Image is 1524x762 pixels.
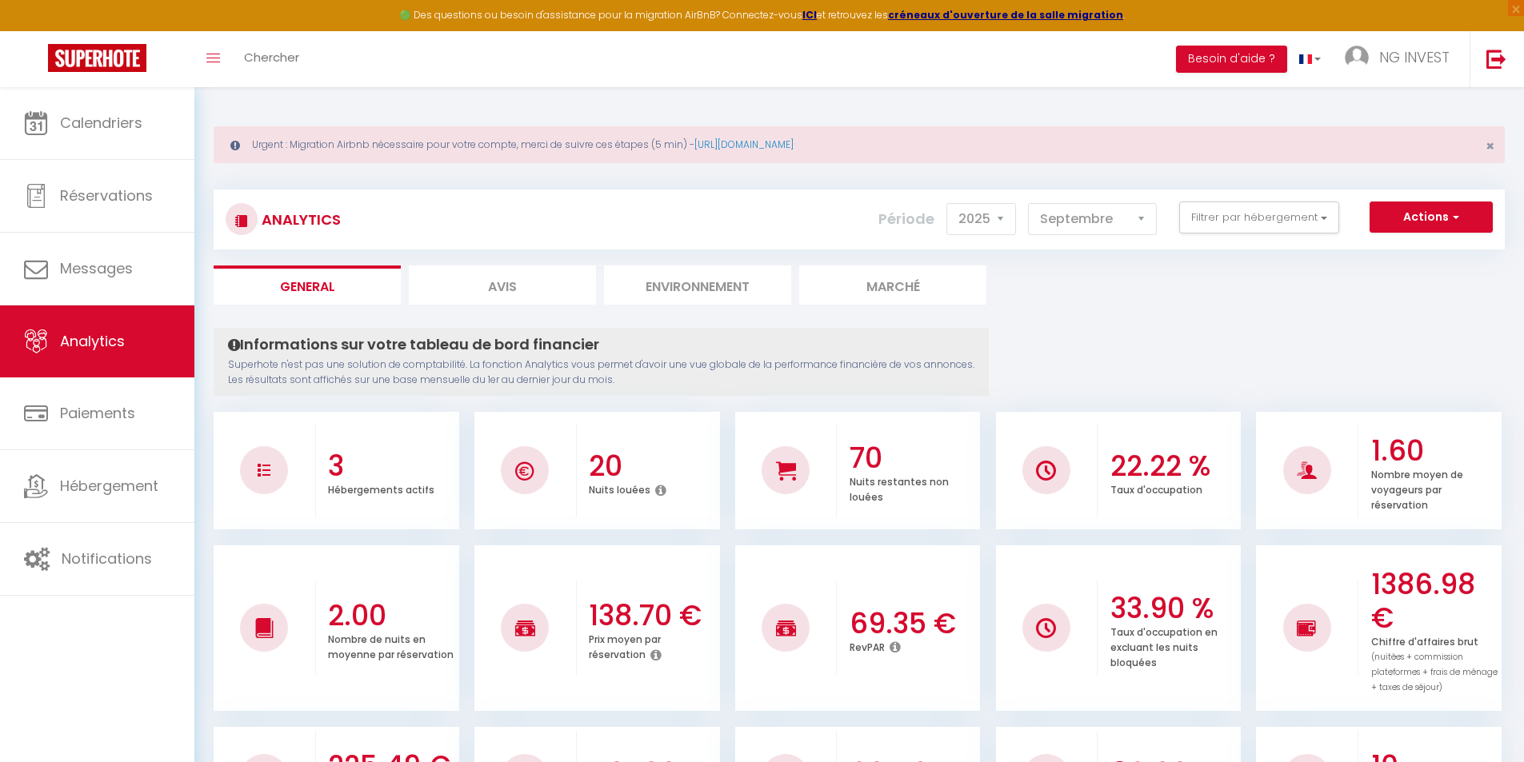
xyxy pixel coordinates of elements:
h3: 69.35 € [850,607,977,640]
p: Nombre de nuits en moyenne par réservation [328,629,454,661]
button: Close [1486,139,1494,154]
h3: 20 [589,449,716,483]
a: ... NG INVEST [1333,31,1470,87]
p: Prix moyen par réservation [589,629,661,661]
h3: 70 [850,441,977,475]
p: Nombre moyen de voyageurs par réservation [1371,465,1463,512]
span: Chercher [244,49,299,66]
li: Environnement [604,265,791,305]
li: General [214,265,401,305]
h3: 1.60 [1371,434,1498,468]
li: Marché [799,265,986,305]
span: NG INVEST [1379,47,1450,67]
h3: Analytics [258,201,341,237]
img: logout [1486,49,1506,69]
span: Hébergement [60,476,158,496]
button: Actions [1370,201,1493,233]
span: Calendriers [60,113,142,133]
span: (nuitées + commission plateformes + frais de ménage + taxes de séjour) [1371,651,1498,693]
span: × [1486,136,1494,156]
img: ... [1345,46,1369,70]
span: Messages [60,258,133,278]
span: Analytics [60,331,125,351]
p: Nuits louées [589,480,650,497]
img: NO IMAGE [258,464,270,477]
h3: 138.70 € [589,599,716,632]
a: Chercher [232,31,311,87]
h3: 3 [328,449,455,483]
a: créneaux d'ouverture de la salle migration [888,8,1123,22]
img: NO IMAGE [1297,618,1317,637]
li: Avis [409,265,596,305]
h3: 1386.98 € [1371,568,1498,635]
span: Réservations [60,186,153,205]
p: Superhote n'est pas une solution de comptabilité. La fonction Analytics vous permet d'avoir une v... [228,357,974,388]
button: Besoin d'aide ? [1176,46,1287,73]
button: Filtrer par hébergement [1179,201,1339,233]
p: Taux d'occupation en excluant les nuits bloquées [1110,622,1218,669]
span: Notifications [62,549,152,569]
a: [URL][DOMAIN_NAME] [694,138,794,151]
p: Chiffre d'affaires brut [1371,632,1498,694]
p: Taux d'occupation [1110,480,1202,497]
h3: 33.90 % [1110,592,1238,625]
img: Super Booking [48,44,146,72]
h3: 22.22 % [1110,449,1238,483]
p: Hébergements actifs [328,480,434,497]
img: NO IMAGE [1036,618,1056,638]
h4: Informations sur votre tableau de bord financier [228,336,974,353]
h3: 2.00 [328,599,455,632]
label: Période [878,201,934,237]
p: Nuits restantes non louées [850,472,949,504]
p: RevPAR [850,637,885,654]
span: Paiements [60,403,135,423]
a: ICI [802,8,817,22]
div: Urgent : Migration Airbnb nécessaire pour votre compte, merci de suivre ces étapes (5 min) - [214,126,1505,163]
